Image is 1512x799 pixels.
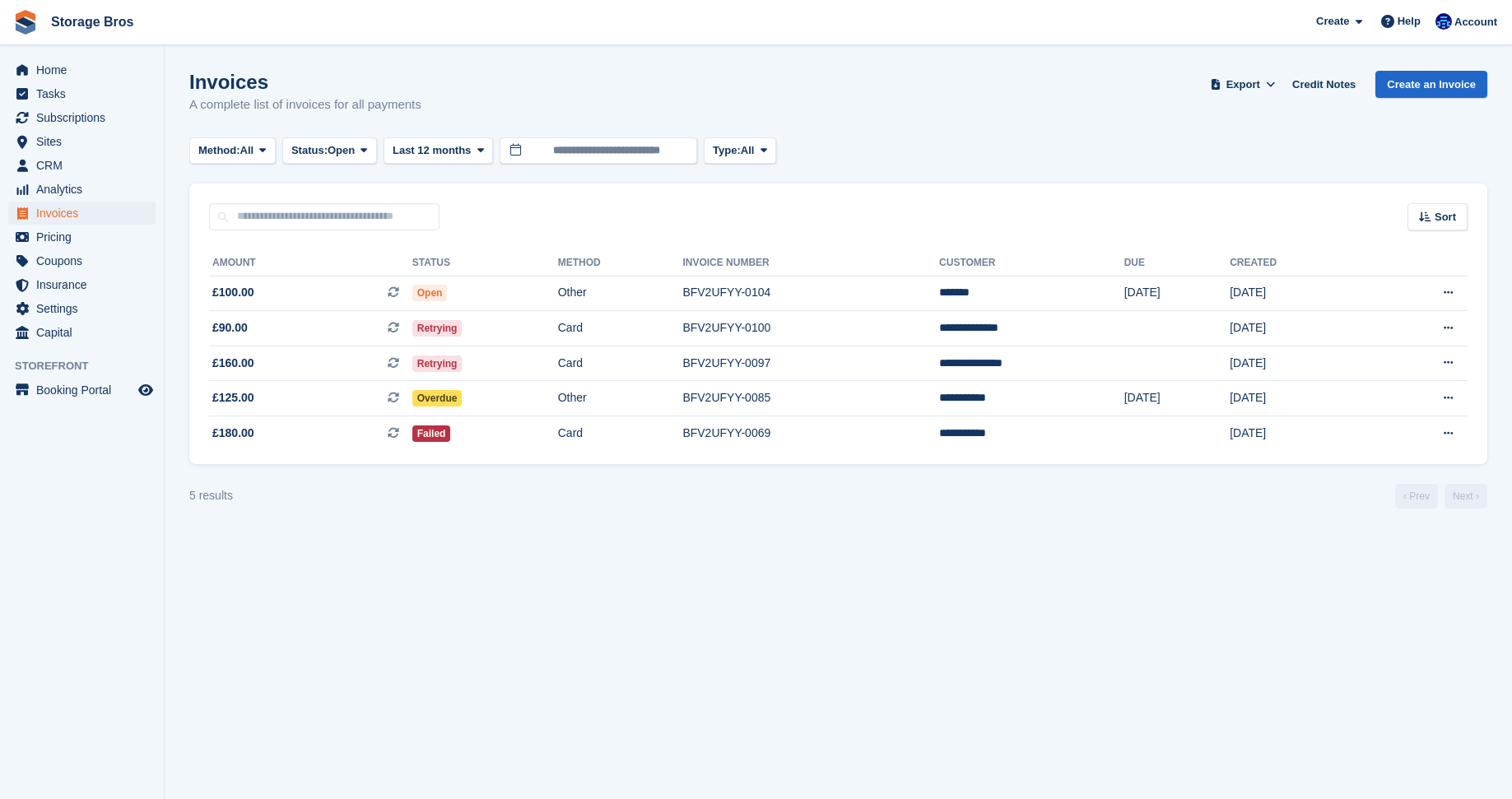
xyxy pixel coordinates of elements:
td: [DATE] [1230,276,1367,311]
td: Card [558,346,683,381]
a: Credit Notes [1286,71,1362,98]
td: BFV2UFYY-0069 [682,416,939,451]
p: A complete list of invoices for all payments [189,95,421,114]
a: menu [8,130,156,153]
button: Export [1207,71,1279,98]
td: BFV2UFYY-0085 [682,381,939,416]
span: Settings [36,297,135,320]
a: menu [8,249,156,272]
button: Method: All [189,137,276,165]
th: Customer [939,250,1124,276]
th: Amount [209,250,412,276]
span: Status: [291,142,328,159]
div: 5 results [189,487,233,504]
a: menu [8,106,156,129]
th: Status [412,250,558,276]
a: menu [8,178,156,201]
a: Create an Invoice [1375,71,1487,98]
span: Sites [36,130,135,153]
a: menu [8,379,156,402]
a: Previous [1395,484,1438,509]
span: Invoices [36,202,135,225]
span: Failed [412,425,451,442]
span: Tasks [36,82,135,105]
span: Pricing [36,225,135,249]
td: [DATE] [1230,416,1367,451]
span: Insurance [36,273,135,296]
a: menu [8,202,156,225]
td: [DATE] [1124,381,1231,416]
button: Last 12 months [384,137,493,165]
th: Invoice Number [682,250,939,276]
span: Capital [36,321,135,344]
th: Due [1124,250,1231,276]
button: Status: Open [282,137,377,165]
a: Preview store [136,380,156,400]
span: Sort [1435,209,1456,225]
td: [DATE] [1230,311,1367,346]
span: Create [1316,13,1349,30]
td: Other [558,381,683,416]
a: menu [8,321,156,344]
span: Method: [198,142,240,159]
h1: Invoices [189,71,421,93]
span: Open [328,142,355,159]
span: Storefront [15,358,164,374]
span: Help [1398,13,1421,30]
a: menu [8,225,156,249]
img: Jamie O’Mara [1435,13,1452,30]
span: CRM [36,154,135,177]
span: £180.00 [212,425,254,442]
span: Coupons [36,249,135,272]
span: Retrying [412,355,463,372]
td: BFV2UFYY-0104 [682,276,939,311]
span: Booking Portal [36,379,135,402]
span: Analytics [36,178,135,201]
span: Overdue [412,390,463,406]
span: Home [36,58,135,81]
a: menu [8,154,156,177]
td: Card [558,416,683,451]
td: BFV2UFYY-0100 [682,311,939,346]
span: £100.00 [212,284,254,301]
a: menu [8,58,156,81]
span: Subscriptions [36,106,135,129]
td: BFV2UFYY-0097 [682,346,939,381]
span: Open [412,285,448,301]
nav: Page [1392,484,1491,509]
span: All [741,142,755,159]
th: Method [558,250,683,276]
td: [DATE] [1124,276,1231,311]
a: Next [1445,484,1487,509]
td: [DATE] [1230,346,1367,381]
span: Last 12 months [393,142,471,159]
td: Other [558,276,683,311]
span: Export [1226,77,1260,93]
td: [DATE] [1230,381,1367,416]
a: menu [8,82,156,105]
a: Storage Bros [44,8,140,35]
th: Created [1230,250,1367,276]
span: Retrying [412,320,463,337]
a: menu [8,297,156,320]
a: menu [8,273,156,296]
button: Type: All [704,137,776,165]
span: Type: [713,142,741,159]
span: £125.00 [212,389,254,406]
span: £160.00 [212,355,254,372]
span: £90.00 [212,319,248,337]
span: All [240,142,254,159]
span: Account [1454,14,1497,30]
img: stora-icon-8386f47178a22dfd0bd8f6a31ec36ba5ce8667c1dd55bd0f319d3a0aa187defe.svg [13,10,38,35]
td: Card [558,311,683,346]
